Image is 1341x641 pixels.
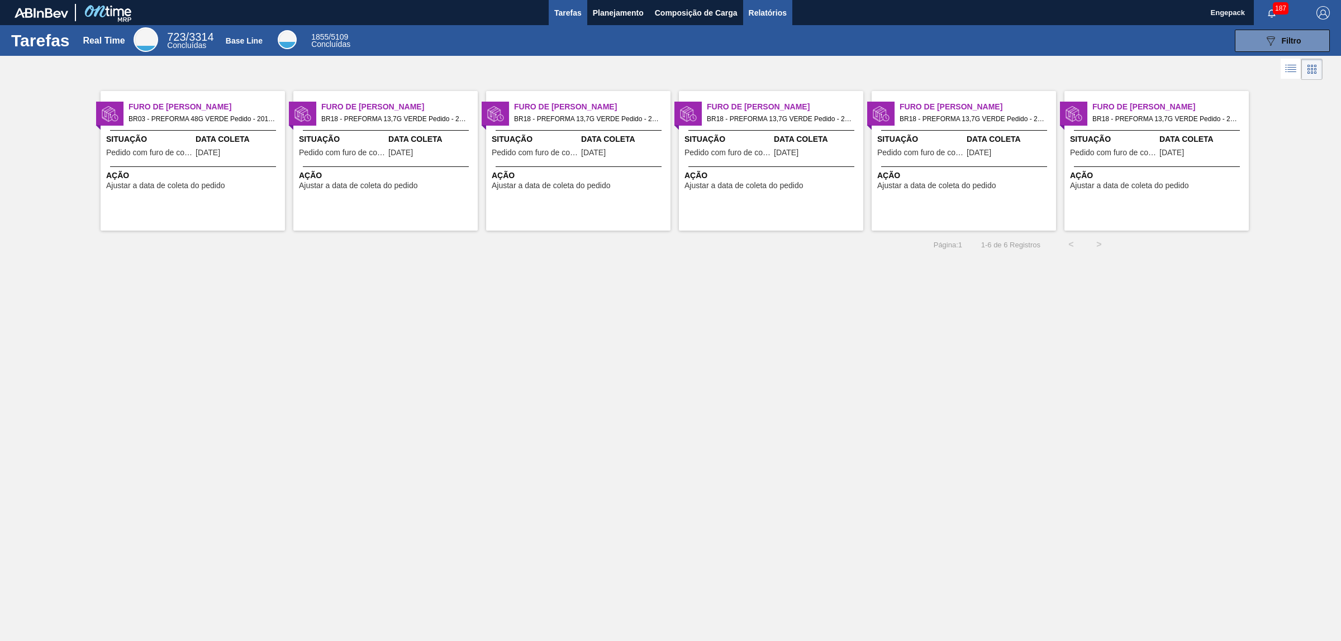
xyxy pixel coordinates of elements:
span: BR18 - PREFORMA 13,7G VERDE Pedido - 2015468 [1092,113,1240,125]
span: Furo de Coleta [129,101,285,113]
span: 723 [167,31,186,43]
span: Concluídas [167,41,206,50]
span: Data Coleta [1159,133,1246,145]
span: Ajustar a data de coleta do pedido [299,181,418,190]
span: Página : 1 [934,241,962,249]
div: Visão em Lista [1281,59,1301,80]
span: Ajustar a data de coleta do pedido [492,181,611,190]
span: Situação [684,133,771,145]
span: 1 - 6 de 6 Registros [979,241,1040,249]
div: Real Time [134,27,158,52]
img: TNhmsLtSVTkK8tSr43FrP2fwEKptu5GPRR3wAAAABJRU5ErkJggg== [15,8,68,18]
span: Composição de Carga [655,6,738,20]
span: BR18 - PREFORMA 13,7G VERDE Pedido - 2014989 [514,113,662,125]
span: Ação [1070,170,1246,181]
span: / 5109 [311,32,348,41]
img: status [680,106,697,122]
img: status [294,106,311,122]
span: Data Coleta [196,133,282,145]
span: 1855 [311,32,329,41]
span: Pedido com furo de coleta [492,149,578,157]
span: Filtro [1282,36,1301,45]
span: Pedido com furo de coleta [684,149,771,157]
span: Data Coleta [774,133,860,145]
span: 22/08/2025 [581,149,606,157]
span: Ajustar a data de coleta do pedido [1070,181,1189,190]
img: status [1066,106,1082,122]
span: Ação [877,170,1053,181]
span: BR03 - PREFORMA 48G VERDE Pedido - 2016745 [129,113,276,125]
button: < [1057,231,1085,259]
span: Furo de Coleta [707,101,863,113]
span: Pedido com furo de coleta [106,149,193,157]
span: Data Coleta [967,133,1053,145]
span: Ajustar a data de coleta do pedido [684,181,803,190]
span: Situação [106,133,193,145]
span: 22/08/2025 [1159,149,1184,157]
span: Concluídas [311,40,350,49]
img: status [487,106,504,122]
span: Situação [1070,133,1157,145]
span: Ação [106,170,282,181]
img: status [873,106,890,122]
span: 22/08/2025 [774,149,798,157]
span: Furo de Coleta [321,101,478,113]
span: Data Coleta [581,133,668,145]
span: Data Coleta [388,133,475,145]
span: Planejamento [593,6,644,20]
span: / 3314 [167,31,213,43]
button: > [1085,231,1113,259]
span: BR18 - PREFORMA 13,7G VERDE Pedido - 2015467 [900,113,1047,125]
img: Logout [1316,6,1330,20]
span: Situação [492,133,578,145]
span: Furo de Coleta [1092,101,1249,113]
span: 22/08/2025 [967,149,991,157]
span: Pedido com furo de coleta [877,149,964,157]
button: Filtro [1235,30,1330,52]
button: Notificações [1254,5,1290,21]
span: 27/08/2025 [196,149,220,157]
div: Real Time [167,32,213,49]
div: Real Time [83,36,125,46]
span: BR18 - PREFORMA 13,7G VERDE Pedido - 2015466 [707,113,854,125]
span: Ajustar a data de coleta do pedido [877,181,996,190]
span: Pedido com furo de coleta [1070,149,1157,157]
div: Base Line [311,34,350,48]
span: Relatórios [749,6,787,20]
div: Base Line [226,36,263,45]
span: Pedido com furo de coleta [299,149,386,157]
span: 22/08/2025 [388,149,413,157]
span: Ação [492,170,668,181]
h1: Tarefas [11,34,70,47]
div: Visão em Cards [1301,59,1323,80]
img: status [102,106,118,122]
span: Ação [684,170,860,181]
span: Tarefas [554,6,582,20]
span: 187 [1273,2,1288,15]
span: BR18 - PREFORMA 13,7G VERDE Pedido - 2014988 [321,113,469,125]
span: Furo de Coleta [900,101,1056,113]
span: Ajustar a data de coleta do pedido [106,181,225,190]
span: Ação [299,170,475,181]
span: Situação [299,133,386,145]
span: Furo de Coleta [514,101,670,113]
div: Base Line [278,30,297,49]
span: Situação [877,133,964,145]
